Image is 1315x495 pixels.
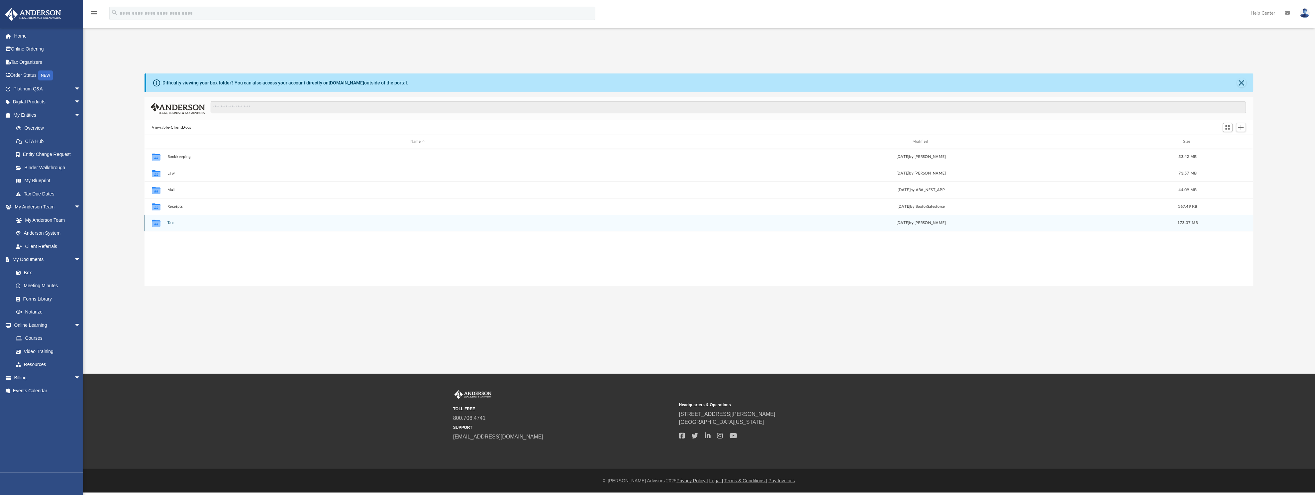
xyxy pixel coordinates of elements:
[167,221,668,225] button: Tax
[1179,155,1197,159] span: 33.42 MB
[709,478,723,483] a: Legal |
[5,108,91,122] a: My Entitiesarrow_drop_down
[898,188,911,192] span: [DATE]
[1300,8,1310,18] img: User Pic
[90,9,98,17] i: menu
[453,390,493,399] img: Anderson Advisors Platinum Portal
[9,227,87,240] a: Anderson System
[453,425,674,431] small: SUPPORT
[1237,78,1247,87] button: Close
[9,213,84,227] a: My Anderson Team
[5,29,91,43] a: Home
[5,384,91,398] a: Events Calendar
[5,318,87,332] a: Online Learningarrow_drop_down
[148,139,164,145] div: id
[725,478,767,483] a: Terms & Conditions |
[9,332,87,345] a: Courses
[1236,123,1246,132] button: Add
[453,415,486,421] a: 800.706.4741
[162,79,408,86] div: Difficulty viewing your box folder? You can also access your account directly on outside of the p...
[74,371,87,385] span: arrow_drop_down
[671,204,1172,210] div: [DATE] by BoxforSalesforce
[9,161,91,174] a: Binder Walkthrough
[677,478,708,483] a: Privacy Policy |
[74,95,87,109] span: arrow_drop_down
[1178,221,1198,225] span: 173.37 MB
[5,371,91,384] a: Billingarrow_drop_down
[9,240,87,253] a: Client Referrals
[453,434,543,439] a: [EMAIL_ADDRESS][DOMAIN_NAME]
[1175,139,1201,145] div: Size
[9,345,84,358] a: Video Training
[1179,188,1197,192] span: 44.09 MB
[74,200,87,214] span: arrow_drop_down
[671,220,1172,226] div: [DATE] by [PERSON_NAME]
[9,148,91,161] a: Entity Change Request
[671,154,1172,160] div: [DATE] by [PERSON_NAME]
[671,187,1172,193] div: by ABA_NEST_APP
[167,188,668,192] button: Mail
[5,253,87,266] a: My Documentsarrow_drop_down
[5,69,91,82] a: Order StatusNEW
[1204,139,1251,145] div: id
[671,171,1172,177] div: [DATE] by [PERSON_NAME]
[74,82,87,96] span: arrow_drop_down
[1223,123,1233,132] button: Switch to Grid View
[5,95,91,109] a: Digital Productsarrow_drop_down
[83,477,1315,484] div: © [PERSON_NAME] Advisors 2025
[5,56,91,69] a: Tax Organizers
[5,43,91,56] a: Online Ordering
[1178,205,1198,208] span: 167.49 KB
[9,358,87,371] a: Resources
[768,478,795,483] a: Pay Invoices
[211,101,1246,114] input: Search files and folders
[145,148,1254,286] div: grid
[111,9,118,16] i: search
[167,139,668,145] div: Name
[329,80,364,85] a: [DOMAIN_NAME]
[9,279,87,293] a: Meeting Minutes
[9,306,87,319] a: Notarize
[74,253,87,267] span: arrow_drop_down
[453,406,674,412] small: TOLL FREE
[38,70,53,80] div: NEW
[679,419,764,425] a: [GEOGRAPHIC_DATA][US_STATE]
[679,402,900,408] small: Headquarters & Operations
[9,292,84,306] a: Forms Library
[167,171,668,176] button: Law
[74,318,87,332] span: arrow_drop_down
[9,174,87,187] a: My Blueprint
[5,200,87,214] a: My Anderson Teamarrow_drop_down
[167,204,668,209] button: Receipts
[9,187,91,200] a: Tax Due Dates
[671,139,1172,145] div: Modified
[167,155,668,159] button: Bookkeeping
[9,135,91,148] a: CTA Hub
[679,411,775,417] a: [STREET_ADDRESS][PERSON_NAME]
[9,122,91,135] a: Overview
[5,82,91,95] a: Platinum Q&Aarrow_drop_down
[74,108,87,122] span: arrow_drop_down
[1179,172,1197,175] span: 73.57 MB
[9,266,84,279] a: Box
[90,13,98,17] a: menu
[152,125,191,131] button: Viewable-ClientDocs
[3,8,63,21] img: Anderson Advisors Platinum Portal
